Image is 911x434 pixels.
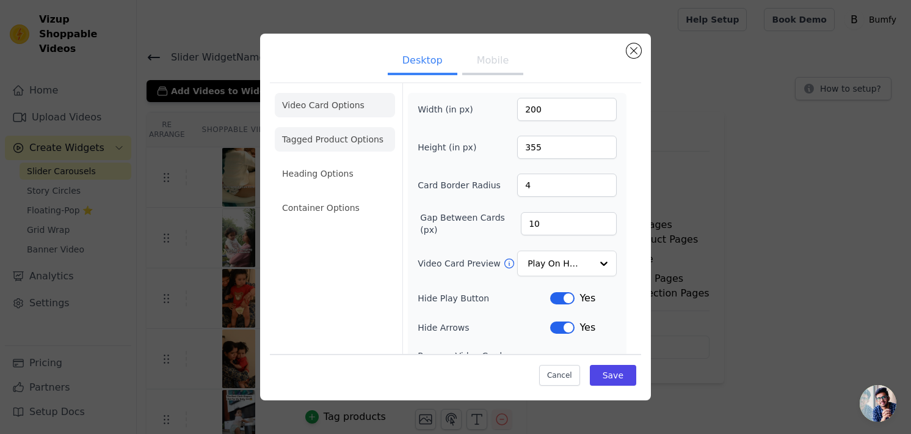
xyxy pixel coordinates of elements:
[418,292,550,304] label: Hide Play Button
[418,350,538,374] label: Remove Video Card Shadow
[579,291,595,306] span: Yes
[539,365,580,386] button: Cancel
[275,93,395,117] li: Video Card Options
[418,141,484,153] label: Height (in px)
[388,48,457,75] button: Desktop
[420,211,521,236] label: Gap Between Cards (px)
[462,48,523,75] button: Mobile
[579,320,595,335] span: Yes
[418,179,501,191] label: Card Border Radius
[275,196,395,220] li: Container Options
[418,257,503,270] label: Video Card Preview
[860,385,896,422] a: Open chat
[275,127,395,152] li: Tagged Product Options
[626,43,641,58] button: Close modal
[590,365,636,386] button: Save
[418,322,550,334] label: Hide Arrows
[418,103,484,116] label: Width (in px)
[275,161,395,186] li: Heading Options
